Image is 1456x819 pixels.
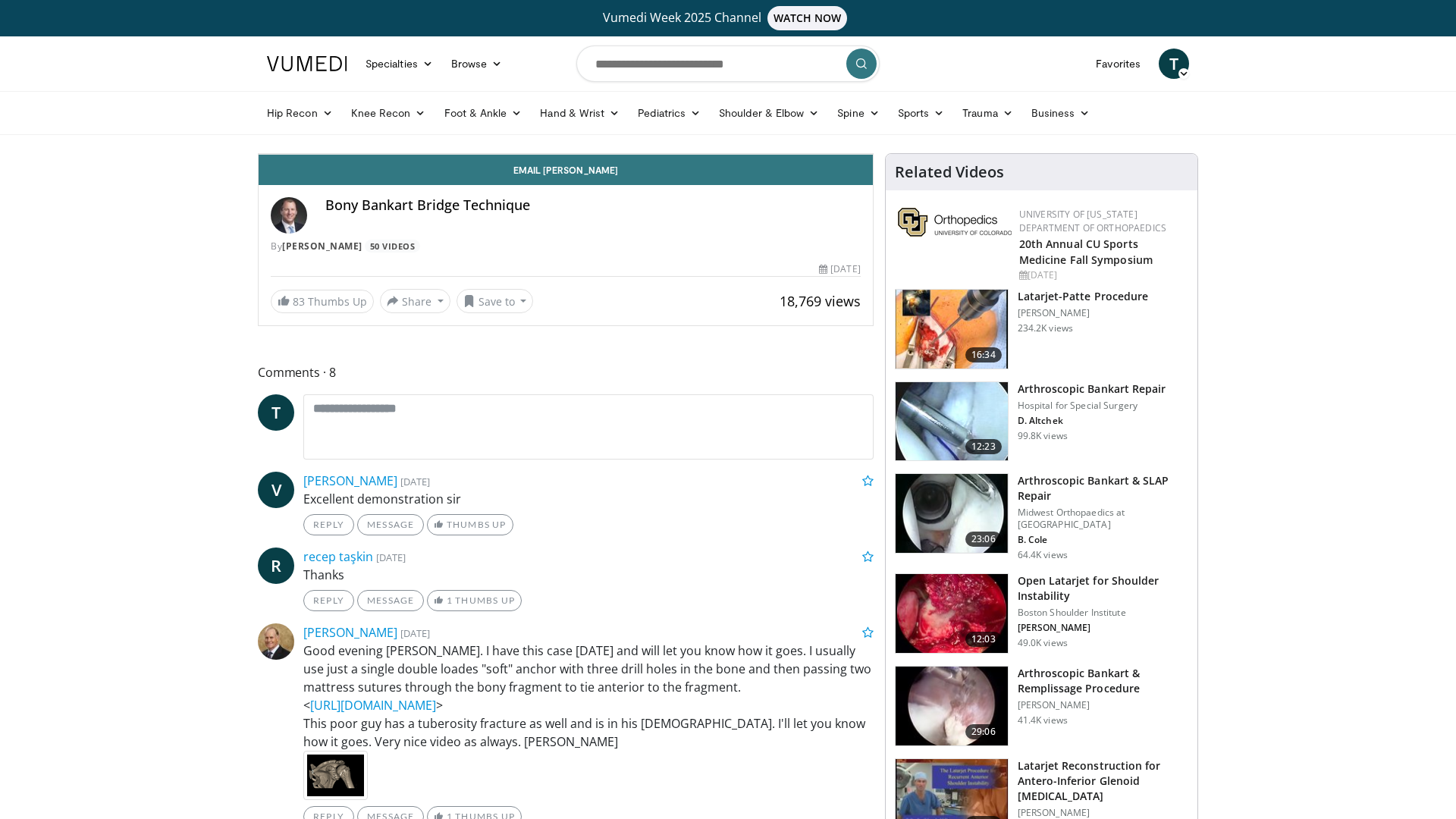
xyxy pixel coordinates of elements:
img: cole_0_3.png.150x105_q85_crop-smart_upscale.jpg [896,474,1008,553]
p: 64.4K views [1018,549,1068,561]
p: 41.4K views [1018,714,1068,726]
p: Hospital for Special Surgery [1018,400,1166,412]
a: Message [357,514,424,535]
a: Foot & Ankle [435,98,532,128]
p: [PERSON_NAME] [1018,807,1188,819]
a: recep taşkin [303,548,373,565]
span: 12:03 [965,632,1002,647]
span: 16:34 [965,347,1002,362]
p: B. Cole [1018,534,1188,546]
span: 18,769 views [780,292,861,310]
a: 12:03 Open Latarjet for Shoulder Instability Boston Shoulder Institute [PERSON_NAME] 49.0K views [895,573,1188,654]
a: T [1159,49,1189,79]
h3: Open Latarjet for Shoulder Instability [1018,573,1188,604]
span: 12:23 [965,439,1002,454]
a: T [258,394,294,431]
a: Browse [442,49,512,79]
div: By [271,240,861,253]
a: Favorites [1087,49,1150,79]
p: D. Altchek [1018,415,1166,427]
small: [DATE] [400,475,430,488]
a: Specialties [356,49,442,79]
img: 10039_3.png.150x105_q85_crop-smart_upscale.jpg [896,382,1008,461]
a: 20th Annual CU Sports Medicine Fall Symposium [1019,237,1153,267]
a: 12:23 Arthroscopic Bankart Repair Hospital for Special Surgery D. Altchek 99.8K views [895,381,1188,462]
p: [PERSON_NAME] [1018,699,1188,711]
p: Boston Shoulder Institute [1018,607,1188,619]
a: [URL][DOMAIN_NAME] [310,697,436,714]
a: [PERSON_NAME] [282,240,362,253]
a: 16:34 Latarjet-Patte Procedure [PERSON_NAME] 234.2K views [895,289,1188,369]
h3: Arthroscopic Bankart Repair [1018,381,1166,397]
h3: Arthroscopic Bankart & Remplissage Procedure [1018,666,1188,696]
p: [PERSON_NAME] [1018,622,1188,634]
p: Midwest Orthopaedics at [GEOGRAPHIC_DATA] [1018,507,1188,531]
a: Spine [828,98,888,128]
div: [DATE] [819,262,860,276]
div: [DATE] [1019,268,1185,282]
span: 23:06 [965,532,1002,547]
p: [PERSON_NAME] [1018,307,1148,319]
p: Good evening [PERSON_NAME]. I have this case [DATE] and will let you know how it goes. I usually ... [303,642,874,751]
img: Avatar [271,197,307,234]
a: Business [1022,98,1100,128]
p: 99.8K views [1018,430,1068,442]
img: Avatar [258,623,294,660]
a: Reply [303,590,354,611]
h3: Latarjet Reconstruction for Antero-Inferior Glenoid [MEDICAL_DATA] [1018,758,1188,804]
h4: Bony Bankart Bridge Technique [325,197,861,214]
video-js: Video Player [259,154,873,155]
small: [DATE] [376,551,406,564]
a: [PERSON_NAME] [303,624,397,641]
span: 1 [447,595,453,606]
a: Hand & Wrist [531,98,629,128]
a: 23:06 Arthroscopic Bankart & SLAP Repair Midwest Orthopaedics at [GEOGRAPHIC_DATA] B. Cole 64.4K ... [895,473,1188,561]
a: University of [US_STATE] Department of Orthopaedics [1019,208,1166,234]
a: Vumedi Week 2025 ChannelWATCH NOW [269,6,1187,30]
a: Trauma [953,98,1022,128]
img: VuMedi Logo [267,56,347,71]
h3: Arthroscopic Bankart & SLAP Repair [1018,473,1188,504]
img: wolf_3.png.150x105_q85_crop-smart_upscale.jpg [896,667,1008,745]
p: Thanks [303,566,874,584]
a: 1 Thumbs Up [427,590,522,611]
small: [DATE] [400,626,430,640]
h3: Latarjet-Patte Procedure [1018,289,1148,304]
span: 83 [293,294,305,309]
a: Pediatrics [629,98,710,128]
a: 83 Thumbs Up [271,290,374,313]
img: 355603a8-37da-49b6-856f-e00d7e9307d3.png.150x105_q85_autocrop_double_scale_upscale_version-0.2.png [898,208,1012,237]
a: [PERSON_NAME] [303,472,397,489]
p: 49.0K views [1018,637,1068,649]
a: Message [357,590,424,611]
h4: Related Videos [895,163,1004,181]
a: Hip Recon [258,98,342,128]
a: Email [PERSON_NAME] [259,155,873,185]
a: R [258,548,294,584]
button: Share [380,289,450,313]
p: Excellent demonstration sir [303,490,874,508]
a: 50 Videos [365,240,420,253]
img: 944938_3.png.150x105_q85_crop-smart_upscale.jpg [896,574,1008,653]
button: Save to [457,289,534,313]
span: 29:06 [965,724,1002,739]
span: Comments 8 [258,362,874,382]
a: Reply [303,514,354,535]
a: 29:06 Arthroscopic Bankart & Remplissage Procedure [PERSON_NAME] 41.4K views [895,666,1188,746]
img: Screen_Shot_2016-03-09_at_6.31.47_PM.png.75x75_q85.png [303,751,368,800]
a: Knee Recon [342,98,435,128]
a: Sports [889,98,954,128]
span: WATCH NOW [767,6,848,30]
a: Shoulder & Elbow [710,98,828,128]
a: Thumbs Up [427,514,513,535]
input: Search topics, interventions [576,45,880,82]
p: 234.2K views [1018,322,1073,334]
img: 617583_3.png.150x105_q85_crop-smart_upscale.jpg [896,290,1008,369]
a: V [258,472,294,508]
